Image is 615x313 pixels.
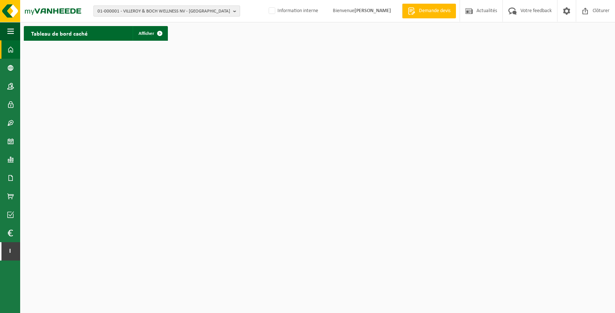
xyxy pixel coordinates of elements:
h2: Tableau de bord caché [24,26,95,40]
span: Afficher [139,31,154,36]
span: I [7,242,13,261]
button: 01-000001 - VILLEROY & BOCH WELLNESS NV - [GEOGRAPHIC_DATA] [93,6,240,17]
a: Demande devis [402,4,456,18]
label: Information interne [267,6,318,17]
a: Afficher [133,26,167,41]
span: Demande devis [417,7,452,15]
strong: [PERSON_NAME] [354,8,391,14]
span: 01-000001 - VILLEROY & BOCH WELLNESS NV - [GEOGRAPHIC_DATA] [97,6,230,17]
